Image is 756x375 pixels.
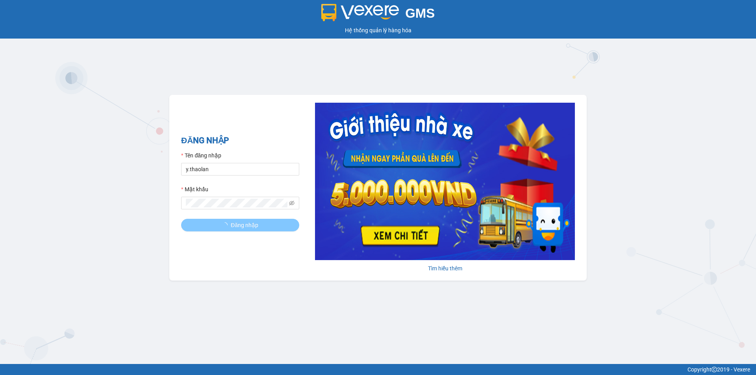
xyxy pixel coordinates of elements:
[6,365,750,374] div: Copyright 2019 - Vexere
[181,134,299,147] h2: ĐĂNG NHẬP
[321,12,435,18] a: GMS
[2,26,754,35] div: Hệ thống quản lý hàng hóa
[181,151,221,160] label: Tên đăng nhập
[181,185,208,194] label: Mật khẩu
[289,200,295,206] span: eye-invisible
[181,163,299,175] input: Tên đăng nhập
[186,199,287,207] input: Mật khẩu
[405,6,435,20] span: GMS
[315,264,575,273] div: Tìm hiểu thêm
[231,221,258,229] span: Đăng nhập
[315,103,575,260] img: banner-0
[712,367,717,372] span: copyright
[222,222,231,228] span: loading
[321,4,399,21] img: logo 2
[181,219,299,231] button: Đăng nhập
